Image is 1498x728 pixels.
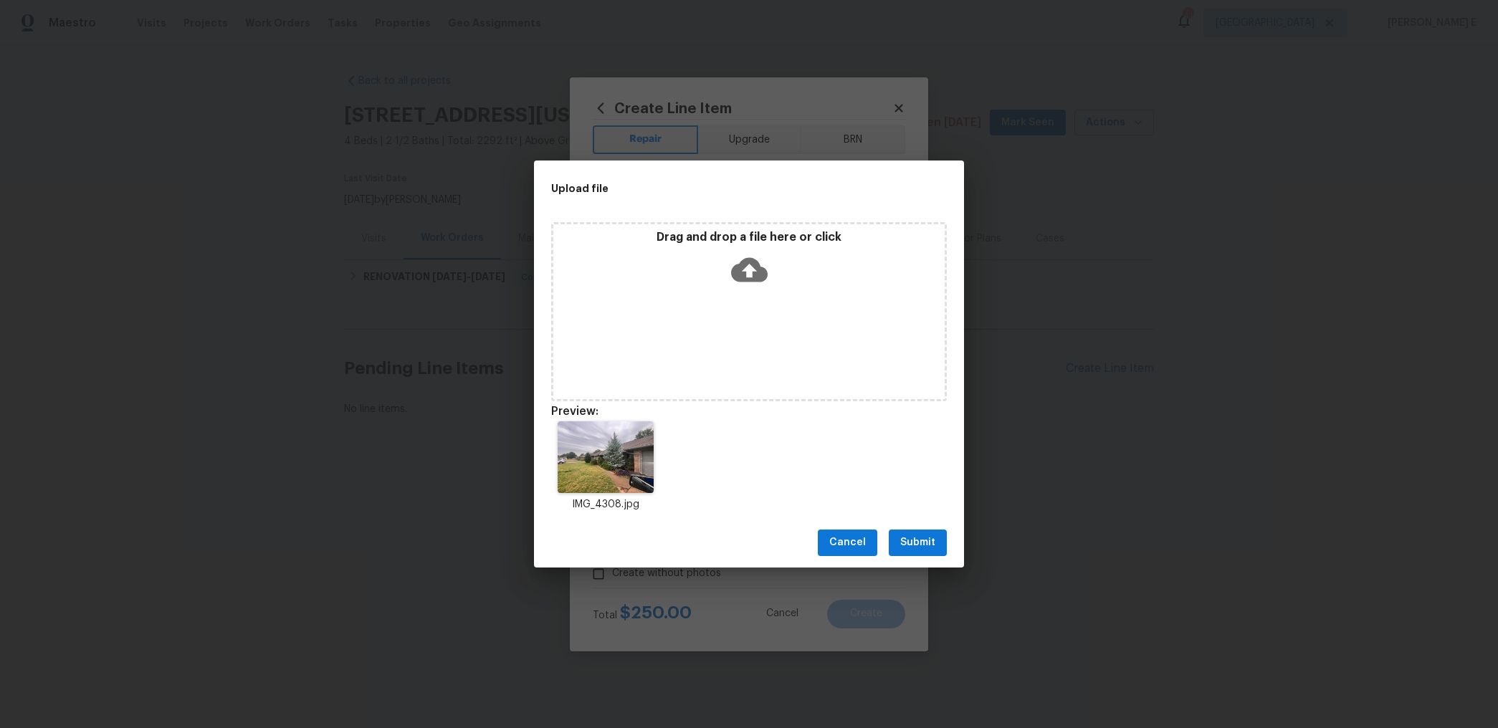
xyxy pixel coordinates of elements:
[818,530,877,556] button: Cancel
[900,534,935,552] span: Submit
[889,530,947,556] button: Submit
[553,230,945,245] p: Drag and drop a file here or click
[551,497,660,512] p: IMG_4308.jpg
[829,534,866,552] span: Cancel
[558,421,653,493] img: 9k=
[551,181,882,196] h2: Upload file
